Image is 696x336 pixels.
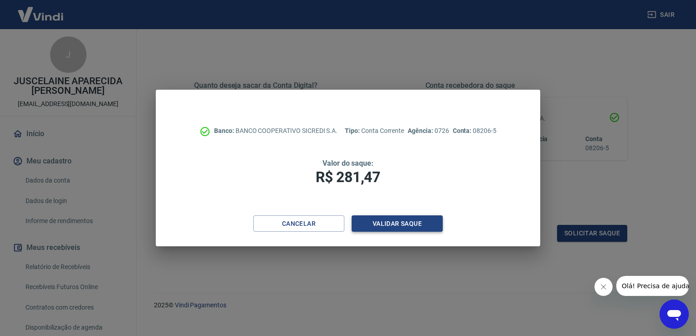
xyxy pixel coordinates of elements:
[453,127,473,134] span: Conta:
[352,215,443,232] button: Validar saque
[408,126,449,136] p: 0726
[322,159,374,168] span: Valor do saque:
[345,126,404,136] p: Conta Corrente
[453,126,496,136] p: 08206-5
[345,127,361,134] span: Tipo:
[214,126,338,136] p: BANCO COOPERATIVO SICREDI S.A.
[594,278,613,296] iframe: Fechar mensagem
[316,168,380,186] span: R$ 281,47
[253,215,344,232] button: Cancelar
[616,276,689,296] iframe: Mensagem da empresa
[660,300,689,329] iframe: Botão para abrir a janela de mensagens
[5,6,77,14] span: Olá! Precisa de ajuda?
[214,127,235,134] span: Banco:
[408,127,435,134] span: Agência:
